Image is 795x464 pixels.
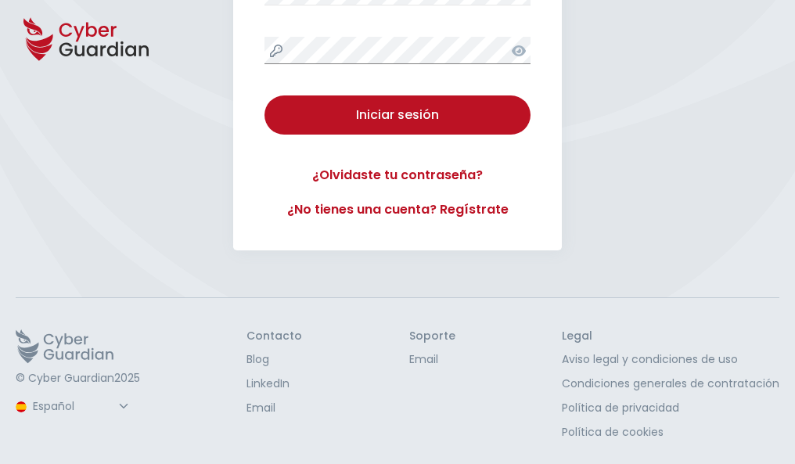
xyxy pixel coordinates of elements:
[562,351,779,368] a: Aviso legal y condiciones de uso
[246,376,302,392] a: LinkedIn
[562,400,779,416] a: Política de privacidad
[276,106,519,124] div: Iniciar sesión
[264,200,531,219] a: ¿No tienes una cuenta? Regístrate
[562,376,779,392] a: Condiciones generales de contratación
[409,351,455,368] a: Email
[562,424,779,441] a: Política de cookies
[246,329,302,344] h3: Contacto
[16,372,140,386] p: © Cyber Guardian 2025
[246,351,302,368] a: Blog
[264,166,531,185] a: ¿Olvidaste tu contraseña?
[409,329,455,344] h3: Soporte
[246,400,302,416] a: Email
[16,401,27,412] img: region-logo
[562,329,779,344] h3: Legal
[264,95,531,135] button: Iniciar sesión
